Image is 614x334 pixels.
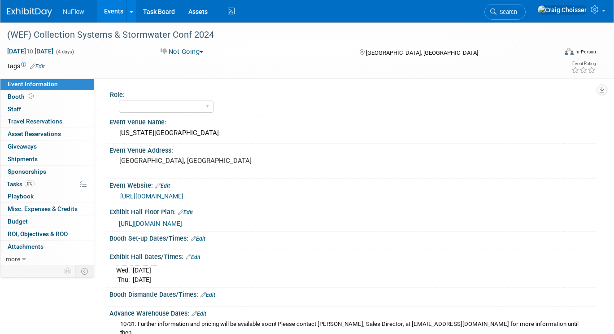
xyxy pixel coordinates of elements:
a: Event Information [0,78,94,90]
a: Edit [186,254,200,260]
span: Sponsorships [8,168,46,175]
div: Advance Warehouse Dates: [109,307,596,318]
span: to [26,48,35,55]
span: Asset Reservations [8,130,61,137]
span: Search [496,9,517,15]
span: more [6,255,20,263]
div: Event Rating [571,62,596,66]
span: Booth [8,93,35,100]
a: Shipments [0,153,94,165]
a: Budget [0,215,94,228]
td: [DATE] [133,266,151,275]
div: Booth Dismantle Dates/Times: [109,288,596,299]
div: Event Format [509,47,596,60]
a: Edit [192,311,206,317]
span: NuFlow [63,8,84,15]
a: Edit [191,236,205,242]
div: [US_STATE][GEOGRAPHIC_DATA] [116,126,589,140]
a: Playbook [0,190,94,202]
a: Staff [0,103,94,115]
img: ExhibitDay [7,8,52,17]
span: Tasks [7,180,35,188]
span: Event Information [8,80,58,88]
span: (4 days) [55,49,74,55]
td: Toggle Event Tabs [76,265,94,277]
div: Booth Set-up Dates/Times: [109,232,596,243]
div: Event Venue Name: [109,115,596,127]
div: Exhibit Hall Dates/Times: [109,250,596,262]
a: [URL][DOMAIN_NAME] [119,220,182,227]
a: Edit [30,63,45,70]
div: Exhibit Hall Floor Plan: [109,205,596,217]
span: Giveaways [8,143,37,150]
div: (WEF) Collection Systems & Stormwater Conf 2024 [4,27,546,43]
td: Tags [7,62,45,70]
td: Personalize Event Tab Strip [60,265,76,277]
a: Tasks0% [0,178,94,190]
a: Sponsorships [0,166,94,178]
span: Travel Reservations [8,118,62,125]
div: Event Website: [109,179,596,190]
span: Misc. Expenses & Credits [8,205,78,212]
img: Format-Inperson.png [565,48,574,55]
td: Wed. [116,266,133,275]
a: Edit [155,183,170,189]
td: Thu. [116,275,133,285]
a: Giveaways [0,141,94,153]
span: Shipments [8,155,38,163]
a: more [0,253,94,265]
td: [DATE] [133,275,151,285]
span: Staff [8,105,21,113]
a: Search [484,4,526,20]
a: ROI, Objectives & ROO [0,228,94,240]
a: Travel Reservations [0,115,94,127]
span: Booth not reserved yet [27,93,35,100]
a: [URL][DOMAIN_NAME] [120,193,183,200]
span: 0% [25,180,35,187]
a: Attachments [0,241,94,253]
span: [GEOGRAPHIC_DATA], [GEOGRAPHIC_DATA] [366,49,478,56]
div: In-Person [575,48,596,55]
span: Attachments [8,243,44,250]
span: [DATE] [DATE] [7,47,54,55]
button: Not Going [157,47,207,57]
span: Playbook [8,193,34,200]
span: Budget [8,218,28,225]
a: Asset Reservations [0,128,94,140]
div: Event Venue Address: [109,144,596,155]
div: Role: [110,88,592,99]
a: Booth [0,91,94,103]
a: Edit [178,209,193,215]
img: Craig Choisser [537,5,587,15]
a: Misc. Expenses & Credits [0,203,94,215]
a: Edit [200,292,215,298]
span: ROI, Objectives & ROO [8,230,68,237]
pre: [GEOGRAPHIC_DATA], [GEOGRAPHIC_DATA] [119,157,302,165]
